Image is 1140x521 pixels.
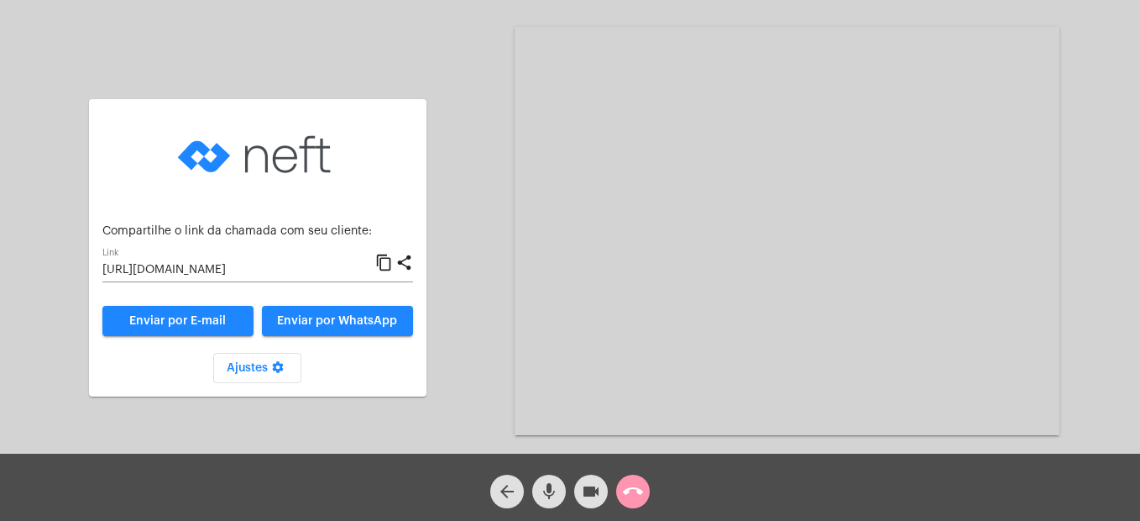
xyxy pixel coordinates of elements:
mat-icon: settings [268,360,288,381]
button: Enviar por WhatsApp [262,306,413,336]
img: logo-neft-novo-2.png [174,113,342,197]
span: Enviar por E-mail [129,315,226,327]
mat-icon: content_copy [375,253,393,273]
span: Ajustes [227,362,288,374]
mat-icon: share [395,253,413,273]
button: Ajustes [213,353,301,383]
a: Enviar por E-mail [102,306,254,336]
p: Compartilhe o link da chamada com seu cliente: [102,225,413,238]
span: Enviar por WhatsApp [277,315,397,327]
